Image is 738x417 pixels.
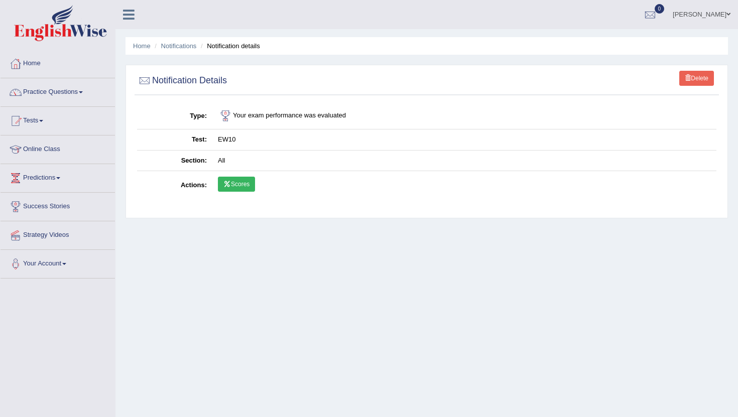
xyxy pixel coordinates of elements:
[137,150,212,171] th: Section
[218,177,255,192] a: Scores
[1,135,115,161] a: Online Class
[198,41,260,51] li: Notification details
[133,42,151,50] a: Home
[137,129,212,151] th: Test
[679,71,714,86] a: Delete
[1,193,115,218] a: Success Stories
[137,171,212,200] th: Actions
[1,107,115,132] a: Tests
[1,250,115,275] a: Your Account
[655,4,665,14] span: 0
[1,78,115,103] a: Practice Questions
[1,221,115,246] a: Strategy Videos
[1,50,115,75] a: Home
[212,103,716,129] td: Your exam performance was evaluated
[1,164,115,189] a: Predictions
[137,103,212,129] th: Type
[137,73,227,88] h2: Notification Details
[212,129,716,151] td: EW10
[161,42,197,50] a: Notifications
[212,150,716,171] td: All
